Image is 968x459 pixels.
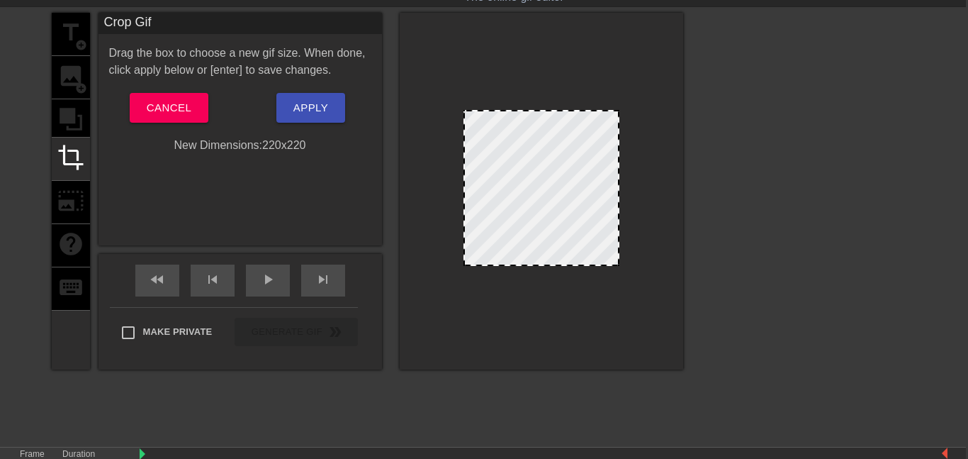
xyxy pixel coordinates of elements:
[942,448,947,459] img: bound-end.png
[99,13,382,34] div: Crop Gif
[62,450,95,459] label: Duration
[147,99,191,117] span: Cancel
[143,325,213,339] span: Make Private
[259,271,276,288] span: play_arrow
[130,93,208,123] button: Cancel
[149,271,166,288] span: fast_rewind
[315,271,332,288] span: skip_next
[293,99,328,117] span: Apply
[99,45,382,79] div: Drag the box to choose a new gif size. When done, click apply below or [enter] to save changes.
[204,271,221,288] span: skip_previous
[99,137,382,154] div: New Dimensions: 220 x 220
[57,144,84,171] span: crop
[276,93,345,123] button: Apply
